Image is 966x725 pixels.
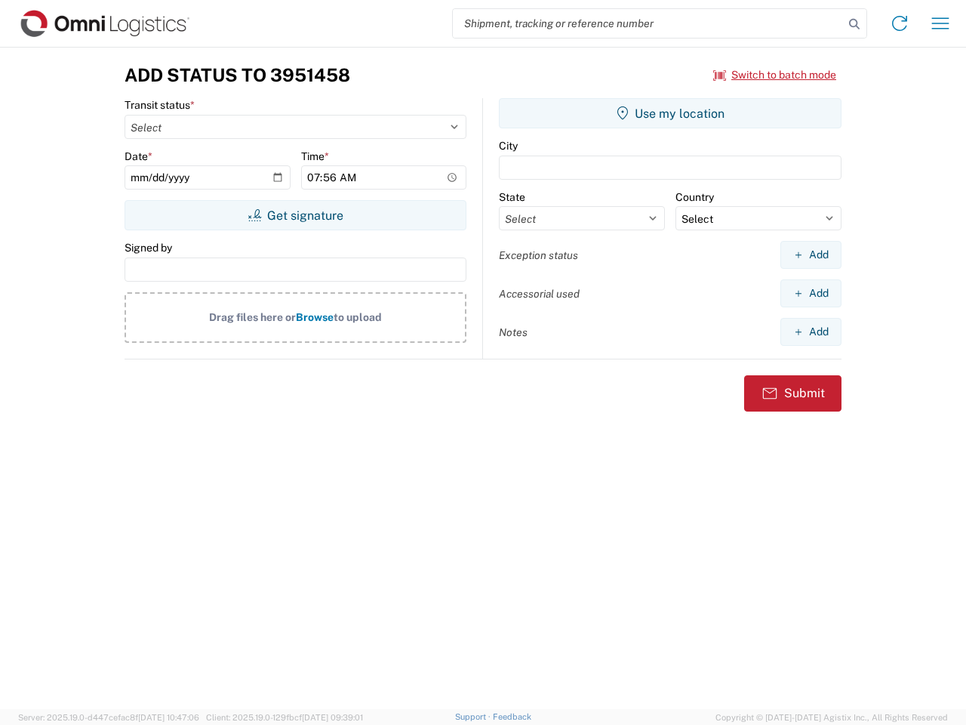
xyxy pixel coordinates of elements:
[493,712,531,721] a: Feedback
[780,318,841,346] button: Add
[499,190,525,204] label: State
[125,64,350,86] h3: Add Status to 3951458
[296,311,334,323] span: Browse
[125,241,172,255] label: Signed by
[744,375,841,412] button: Submit
[780,241,841,269] button: Add
[713,63,836,88] button: Switch to batch mode
[301,150,329,163] label: Time
[499,139,518,153] label: City
[125,98,195,112] label: Transit status
[334,311,382,323] span: to upload
[125,150,152,163] label: Date
[302,713,363,722] span: [DATE] 09:39:01
[209,311,296,323] span: Drag files here or
[499,325,528,339] label: Notes
[453,9,844,38] input: Shipment, tracking or reference number
[499,287,580,301] label: Accessorial used
[206,713,363,722] span: Client: 2025.19.0-129fbcf
[675,190,714,204] label: Country
[499,98,841,128] button: Use my location
[455,712,493,721] a: Support
[18,713,199,722] span: Server: 2025.19.0-d447cefac8f
[499,248,578,262] label: Exception status
[138,713,199,722] span: [DATE] 10:47:06
[125,200,466,230] button: Get signature
[780,279,841,307] button: Add
[715,711,948,724] span: Copyright © [DATE]-[DATE] Agistix Inc., All Rights Reserved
